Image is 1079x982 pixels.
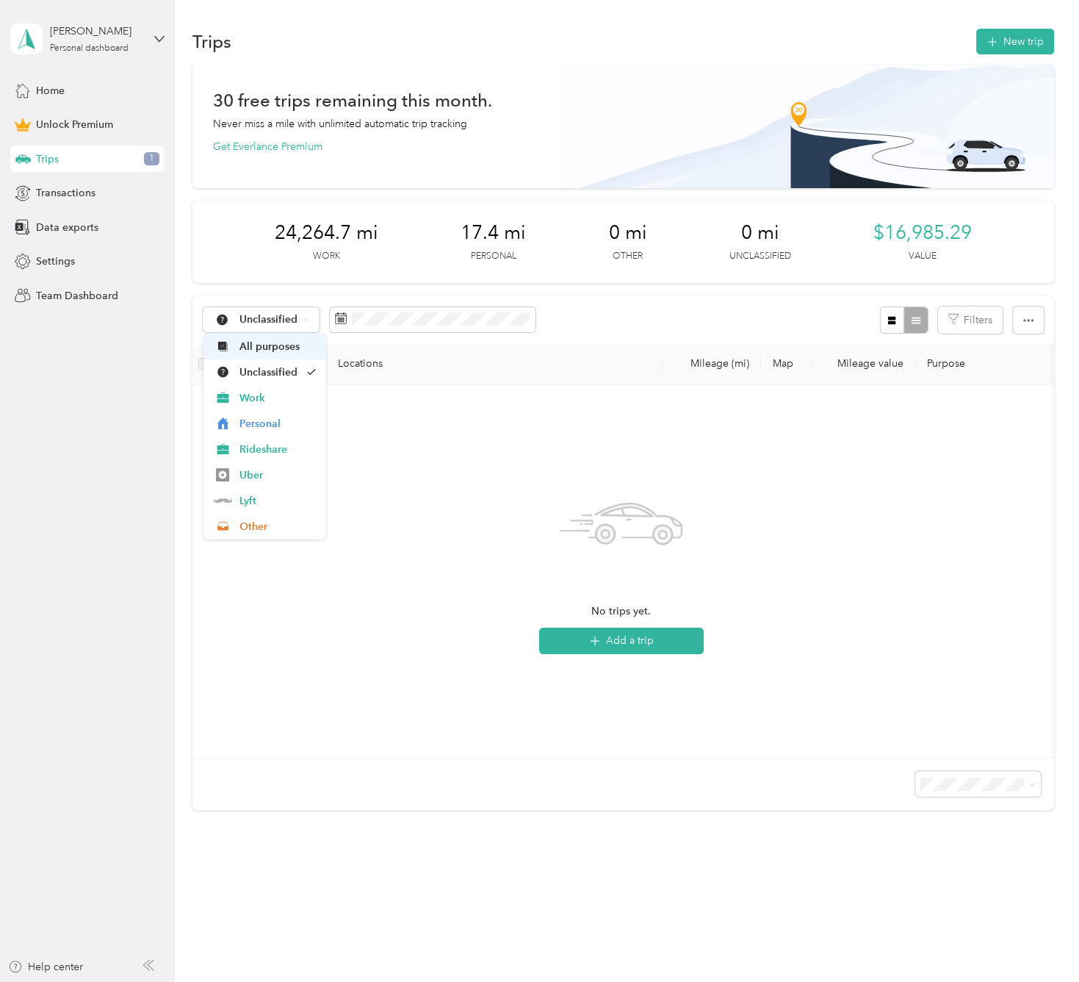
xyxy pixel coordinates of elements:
iframe: Everlance-gr Chat Button Frame [997,900,1079,982]
span: Lyft [239,493,316,509]
span: Trips [36,151,59,167]
span: Unclassified [239,315,298,325]
span: Uber [239,467,316,483]
span: All purposes [239,339,316,354]
th: Locations [326,344,664,384]
span: 0 mi [608,221,646,245]
span: No trips yet. [591,603,651,620]
span: 17.4 mi [461,221,526,245]
span: $16,985.29 [873,221,971,245]
p: Never miss a mile with unlimited automatic trip tracking [213,116,467,132]
span: 1 [144,152,159,165]
button: New trip [976,29,1054,54]
div: Personal dashboard [50,44,129,53]
img: Banner [563,65,1054,188]
span: Team Dashboard [36,288,118,304]
span: Settings [36,254,75,269]
button: Add a trip [539,628,704,654]
p: Value [908,250,936,263]
p: Unclassified [729,250,790,263]
button: Get Everlance Premium [213,139,322,154]
p: Work [313,250,340,263]
span: Personal [239,416,316,431]
img: Legacy Icon [Uber] [216,468,229,481]
span: 0 mi [740,221,779,245]
button: Help center [8,959,83,975]
span: Other [239,519,316,534]
span: Rideshare [239,442,316,457]
th: Mileage (mi) [664,344,761,384]
span: Transactions [36,185,95,201]
button: Filters [938,307,1003,334]
img: Legacy Icon [Lyft] [214,498,232,503]
span: Work [239,390,316,406]
p: Personal [471,250,516,263]
span: Unlock Premium [36,117,113,132]
span: 24,264.7 mi [275,221,378,245]
th: Map [761,344,812,384]
h1: Trips [192,34,231,49]
th: Mileage value [812,344,915,384]
h1: 30 free trips remaining this month. [213,93,492,108]
span: Unclassified [239,365,300,380]
span: Data exports [36,220,98,235]
span: Home [36,83,65,98]
p: Other [613,250,643,263]
div: [PERSON_NAME] [50,24,142,39]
